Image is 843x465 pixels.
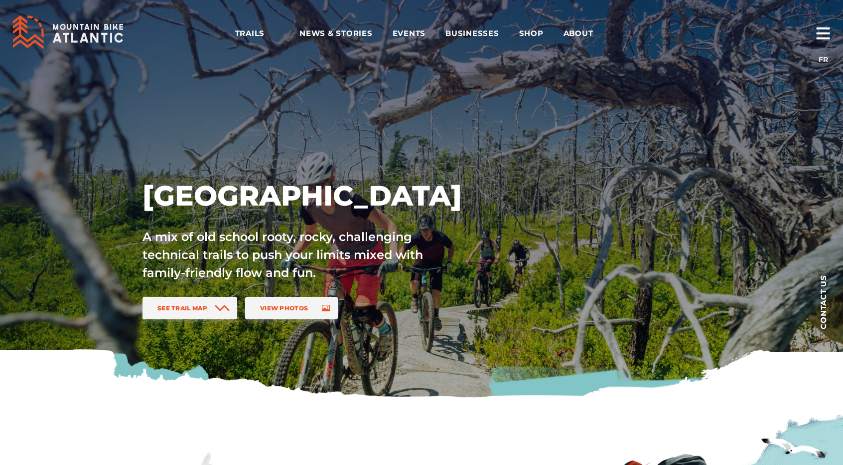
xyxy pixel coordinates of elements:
[142,178,511,213] h1: [GEOGRAPHIC_DATA]
[157,304,207,312] span: See Trail Map
[142,228,445,282] p: A mix of old school rooty, rocky, challenging technical trails to push your limits mixed with fam...
[803,259,843,344] a: Contact us
[393,28,426,38] span: Events
[245,297,338,319] a: View Photos
[142,297,237,319] a: See Trail Map
[820,275,827,329] span: Contact us
[819,55,828,64] a: FR
[445,28,499,38] span: Businesses
[563,28,608,38] span: About
[235,28,280,38] span: Trails
[299,28,373,38] span: News & Stories
[519,28,544,38] span: Shop
[260,304,308,312] span: View Photos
